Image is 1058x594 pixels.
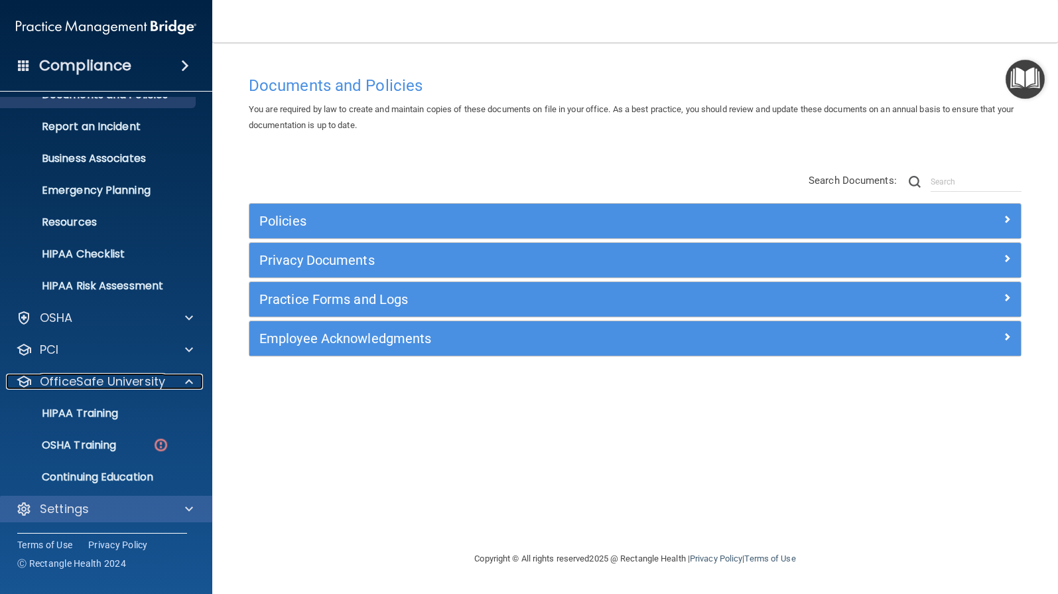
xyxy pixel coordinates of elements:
h5: Practice Forms and Logs [259,292,818,307]
h5: Privacy Documents [259,253,818,267]
a: Terms of Use [744,554,795,563]
a: Privacy Documents [259,250,1011,271]
a: Policies [259,210,1011,232]
span: Ⓒ Rectangle Health 2024 [17,557,126,570]
p: Continuing Education [9,471,190,484]
img: PMB logo [16,14,196,40]
input: Search [931,172,1022,192]
a: PCI [16,342,193,358]
a: OfficeSafe University [16,374,193,390]
a: Settings [16,501,193,517]
p: OSHA Training [9,439,116,452]
a: OSHA [16,310,193,326]
a: Terms of Use [17,538,72,552]
p: OfficeSafe University [40,374,165,390]
p: HIPAA Training [9,407,118,420]
p: Emergency Planning [9,184,190,197]
img: ic-search.3b580494.png [909,176,921,188]
p: Report an Incident [9,120,190,133]
span: You are required by law to create and maintain copies of these documents on file in your office. ... [249,104,1014,130]
p: Documents and Policies [9,88,190,102]
p: PCI [40,342,58,358]
p: Business Associates [9,152,190,165]
img: danger-circle.6113f641.png [153,437,169,453]
a: Practice Forms and Logs [259,289,1011,310]
a: Privacy Policy [88,538,148,552]
h4: Documents and Policies [249,77,1022,94]
p: Resources [9,216,190,229]
a: Privacy Policy [690,554,742,563]
p: HIPAA Risk Assessment [9,279,190,293]
h5: Employee Acknowledgments [259,331,818,346]
h5: Policies [259,214,818,228]
div: Copyright © All rights reserved 2025 @ Rectangle Health | | [393,538,878,580]
h4: Compliance [39,56,131,75]
p: Settings [40,501,89,517]
span: Search Documents: [809,175,897,186]
a: Employee Acknowledgments [259,328,1011,349]
p: OSHA [40,310,73,326]
p: HIPAA Checklist [9,248,190,261]
button: Open Resource Center [1006,60,1045,99]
